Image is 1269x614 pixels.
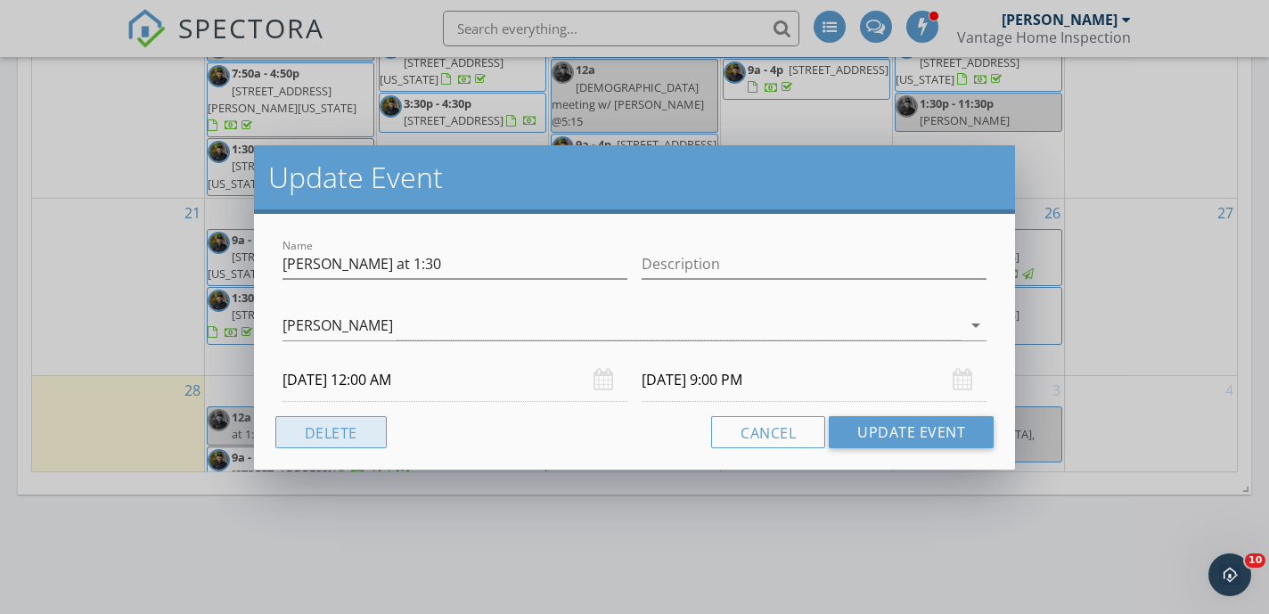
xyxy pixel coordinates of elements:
button: Delete [275,416,387,448]
h2: Update Event [268,160,1001,195]
span: 10 [1245,553,1265,568]
div: [PERSON_NAME] [282,317,393,333]
button: Cancel [711,416,825,448]
input: Select date [282,358,627,402]
button: Update Event [829,416,994,448]
iframe: Intercom live chat [1208,553,1251,596]
input: Select date [642,358,987,402]
i: arrow_drop_down [965,315,987,336]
